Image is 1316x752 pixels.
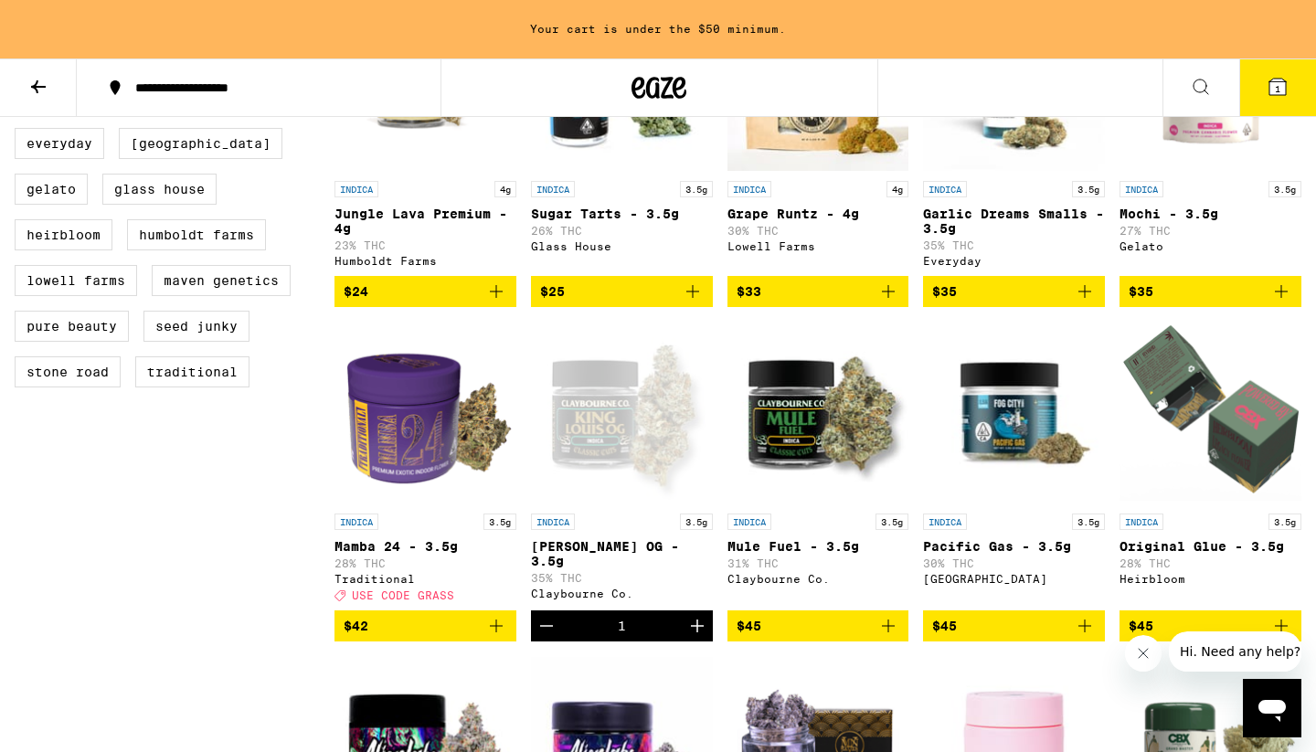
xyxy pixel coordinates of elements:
p: Garlic Dreams Smalls - 3.5g [923,207,1105,236]
p: INDICA [334,514,378,530]
iframe: Button to launch messaging window [1243,679,1301,737]
p: 3.5g [1268,514,1301,530]
button: Increment [682,610,713,641]
p: INDICA [531,181,575,197]
button: Add to bag [923,610,1105,641]
p: Mamba 24 - 3.5g [334,539,516,554]
p: INDICA [1120,181,1163,197]
p: 30% THC [727,225,909,237]
label: Gelato [15,174,88,205]
p: INDICA [334,181,378,197]
iframe: Close message [1125,635,1162,672]
span: $35 [932,284,957,299]
p: Jungle Lava Premium - 4g [334,207,516,236]
label: Traditional [135,356,249,387]
label: Humboldt Farms [127,219,266,250]
span: 1 [1275,83,1280,94]
span: $25 [540,284,565,299]
div: 1 [618,619,626,633]
p: Mochi - 3.5g [1120,207,1301,221]
p: 30% THC [923,557,1105,569]
div: Everyday [923,255,1105,267]
span: $45 [932,619,957,633]
label: [GEOGRAPHIC_DATA] [119,128,282,159]
span: $45 [1129,619,1153,633]
span: $24 [344,284,368,299]
p: 4g [494,181,516,197]
div: Gelato [1120,240,1301,252]
div: Claybourne Co. [531,588,713,599]
a: Open page for Pacific Gas - 3.5g from Fog City Farms [923,322,1105,610]
a: Open page for Original Glue - 3.5g from Heirbloom [1120,322,1301,610]
label: Maven Genetics [152,265,291,296]
p: [PERSON_NAME] OG - 3.5g [531,539,713,568]
p: 3.5g [483,514,516,530]
span: USE CODE GRASS [352,589,454,601]
button: Add to bag [531,276,713,307]
p: 35% THC [531,572,713,584]
div: Heirbloom [1120,573,1301,585]
p: INDICA [923,514,967,530]
iframe: Message from company [1169,631,1301,672]
div: Glass House [531,240,713,252]
p: Mule Fuel - 3.5g [727,539,909,554]
img: Claybourne Co. - Mule Fuel - 3.5g [727,322,909,504]
p: INDICA [727,514,771,530]
p: Pacific Gas - 3.5g [923,539,1105,554]
p: Original Glue - 3.5g [1120,539,1301,554]
p: 3.5g [1072,514,1105,530]
p: 35% THC [923,239,1105,251]
div: Traditional [334,573,516,585]
button: Add to bag [923,276,1105,307]
p: 26% THC [531,225,713,237]
button: Add to bag [727,610,909,641]
label: Pure Beauty [15,311,129,342]
button: Add to bag [334,610,516,641]
p: 23% THC [334,239,516,251]
p: 4g [886,181,908,197]
label: Stone Road [15,356,121,387]
label: Lowell Farms [15,265,137,296]
button: Add to bag [1120,276,1301,307]
button: Add to bag [727,276,909,307]
label: Glass House [102,174,217,205]
p: 27% THC [1120,225,1301,237]
p: 3.5g [680,514,713,530]
button: Decrement [531,610,562,641]
p: INDICA [1120,514,1163,530]
img: Fog City Farms - Pacific Gas - 3.5g [923,322,1105,504]
p: 3.5g [1268,181,1301,197]
div: [GEOGRAPHIC_DATA] [923,573,1105,585]
p: 3.5g [876,514,908,530]
label: Heirbloom [15,219,112,250]
p: 31% THC [727,557,909,569]
p: 28% THC [334,557,516,569]
label: Seed Junky [143,311,249,342]
div: Humboldt Farms [334,255,516,267]
img: Heirbloom - Original Glue - 3.5g [1120,322,1301,504]
a: Open page for Mamba 24 - 3.5g from Traditional [334,322,516,610]
button: 1 [1239,59,1316,116]
span: $33 [737,284,761,299]
img: Traditional - Mamba 24 - 3.5g [334,322,516,504]
p: Sugar Tarts - 3.5g [531,207,713,221]
label: Everyday [15,128,104,159]
button: Add to bag [334,276,516,307]
span: $35 [1129,284,1153,299]
span: $45 [737,619,761,633]
span: $42 [344,619,368,633]
p: 3.5g [1072,181,1105,197]
a: Open page for King Louis OG - 3.5g from Claybourne Co. [531,322,713,610]
p: INDICA [923,181,967,197]
a: Open page for Mule Fuel - 3.5g from Claybourne Co. [727,322,909,610]
p: INDICA [531,514,575,530]
p: 28% THC [1120,557,1301,569]
button: Add to bag [1120,610,1301,641]
div: Claybourne Co. [727,573,909,585]
p: INDICA [727,181,771,197]
div: Lowell Farms [727,240,909,252]
p: 3.5g [680,181,713,197]
p: Grape Runtz - 4g [727,207,909,221]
